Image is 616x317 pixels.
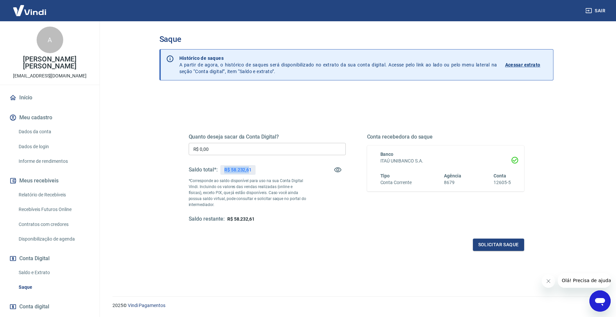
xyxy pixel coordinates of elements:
[189,216,225,223] h5: Saldo restante:
[224,166,252,173] p: R$ 58.232,61
[8,251,92,266] button: Conta Digital
[505,61,540,68] p: Acessar extrato
[19,302,49,311] span: Conta digital
[13,72,87,79] p: [EMAIL_ADDRESS][DOMAIN_NAME]
[16,140,92,154] a: Dados de login
[16,155,92,168] a: Informe de rendimentos
[189,178,307,208] p: *Corresponde ao saldo disponível para uso na sua Conta Digital Vindi. Incluindo os valores das ve...
[4,5,56,10] span: Olá! Precisa de ajuda?
[444,173,461,178] span: Agência
[16,218,92,231] a: Contratos com credores
[189,166,218,173] h5: Saldo total*:
[8,110,92,125] button: Meu cadastro
[444,179,461,186] h6: 8679
[5,56,94,70] p: [PERSON_NAME] [PERSON_NAME]
[179,55,497,75] p: A partir de agora, o histórico de saques será disponibilizado no extrato da sua conta digital. Ac...
[16,232,92,246] a: Disponibilização de agenda
[367,134,524,140] h5: Conta recebedora do saque
[380,179,412,186] h6: Conta Corrente
[473,239,524,251] button: Solicitar saque
[16,280,92,294] a: Saque
[380,158,511,164] h6: ITAÚ UNIBANCO S.A.
[8,173,92,188] button: Meus recebíveis
[558,273,611,288] iframe: Mensagem da empresa
[159,35,553,44] h3: Saque
[8,90,92,105] a: Início
[16,203,92,216] a: Recebíveis Futuros Online
[589,290,611,312] iframe: Botão para abrir a janela de mensagens
[380,152,394,157] span: Banco
[128,303,165,308] a: Vindi Pagamentos
[16,125,92,139] a: Dados da conta
[505,55,548,75] a: Acessar extrato
[227,216,255,222] span: R$ 58.232,61
[542,274,555,288] iframe: Fechar mensagem
[8,299,92,314] a: Conta digital
[179,55,497,61] p: Histórico de saques
[494,179,511,186] h6: 12605-5
[112,302,600,309] p: 2025 ©
[494,173,506,178] span: Conta
[16,266,92,279] a: Saldo e Extrato
[8,0,51,21] img: Vindi
[37,27,63,53] div: A
[380,173,390,178] span: Tipo
[584,5,608,17] button: Sair
[16,188,92,202] a: Relatório de Recebíveis
[189,134,346,140] h5: Quanto deseja sacar da Conta Digital?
